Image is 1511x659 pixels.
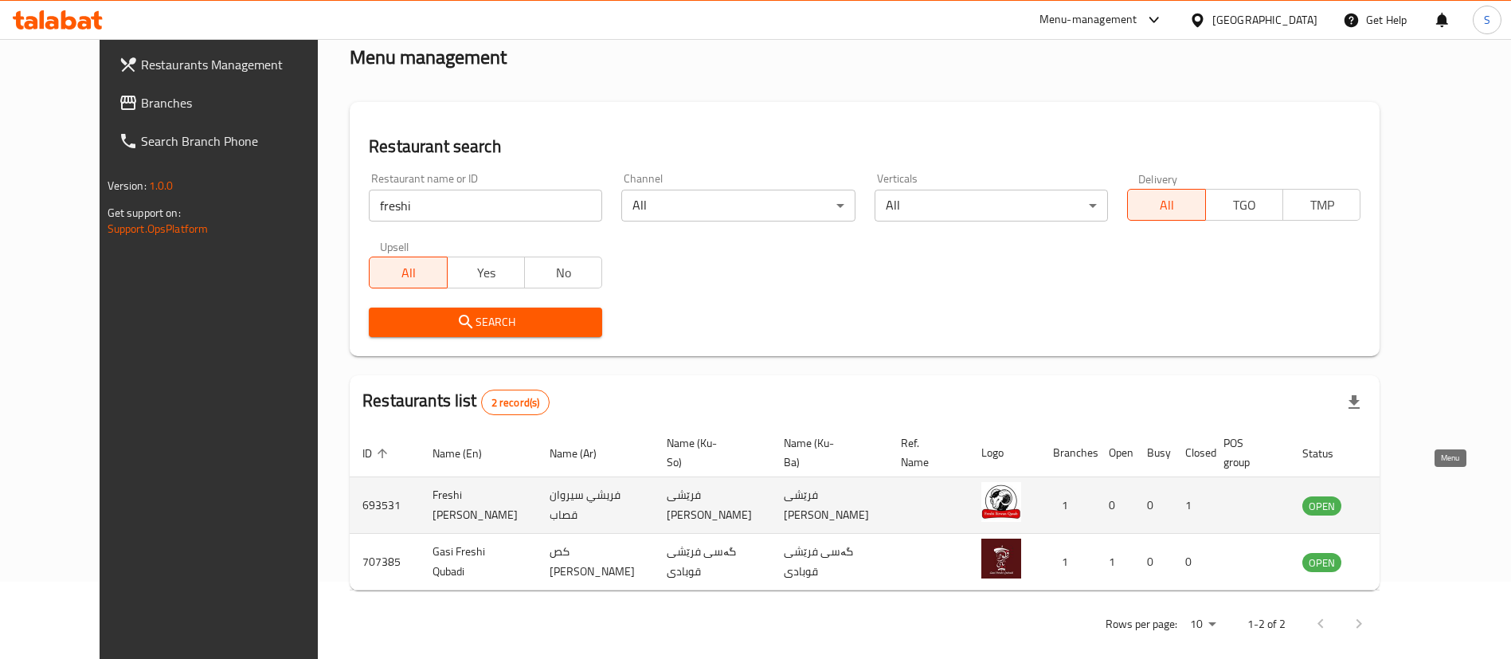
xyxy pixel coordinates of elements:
[667,433,752,472] span: Name (Ku-So)
[1302,553,1341,572] div: OPEN
[771,477,888,534] td: فرێشی [PERSON_NAME]
[1302,497,1341,516] span: OPEN
[350,429,1428,590] table: enhanced table
[1212,194,1277,217] span: TGO
[524,257,602,288] button: No
[1223,433,1270,472] span: POS group
[1134,477,1172,534] td: 0
[1290,194,1354,217] span: TMP
[369,257,447,288] button: All
[149,175,174,196] span: 1.0.0
[369,308,602,337] button: Search
[141,55,339,74] span: Restaurants Management
[482,395,550,410] span: 2 record(s)
[1106,614,1177,634] p: Rows per page:
[1040,429,1096,477] th: Branches
[969,429,1040,477] th: Logo
[1247,614,1286,634] p: 1-2 of 2
[1172,429,1211,477] th: Closed
[369,190,602,222] input: Search for restaurant name or ID..
[108,218,209,239] a: Support.OpsPlatform
[1302,444,1354,463] span: Status
[771,534,888,590] td: گەسی فرێشی قوبادی
[531,261,596,284] span: No
[901,433,949,472] span: Ref. Name
[420,477,537,534] td: Freshi [PERSON_NAME]
[1184,613,1222,637] div: Rows per page:
[654,477,771,534] td: فرێشی [PERSON_NAME]
[447,257,525,288] button: Yes
[362,444,393,463] span: ID
[1335,383,1373,422] div: Export file
[1040,477,1096,534] td: 1
[350,477,420,534] td: 693531
[537,477,654,534] td: فريشي سیروان قصاب
[369,135,1360,159] h2: Restaurant search
[1134,194,1199,217] span: All
[1212,11,1317,29] div: [GEOGRAPHIC_DATA]
[106,122,352,160] a: Search Branch Phone
[1096,429,1134,477] th: Open
[1134,429,1172,477] th: Busy
[376,261,440,284] span: All
[420,534,537,590] td: Gasi Freshi Qubadi
[875,190,1108,222] div: All
[1484,11,1490,29] span: S
[433,444,503,463] span: Name (En)
[1039,10,1137,29] div: Menu-management
[1282,189,1360,221] button: TMP
[1172,477,1211,534] td: 1
[454,261,519,284] span: Yes
[382,312,589,332] span: Search
[621,190,855,222] div: All
[1127,189,1205,221] button: All
[1172,534,1211,590] td: 0
[981,539,1021,579] img: Gasi Freshi Qubadi
[654,534,771,590] td: گەسی فرێشی قوبادی
[141,131,339,151] span: Search Branch Phone
[1040,534,1096,590] td: 1
[550,444,617,463] span: Name (Ar)
[1138,173,1178,184] label: Delivery
[350,45,507,70] h2: Menu management
[537,534,654,590] td: كص [PERSON_NAME]
[1205,189,1283,221] button: TGO
[106,84,352,122] a: Branches
[362,389,550,415] h2: Restaurants list
[380,241,409,252] label: Upsell
[108,175,147,196] span: Version:
[1134,534,1172,590] td: 0
[1096,534,1134,590] td: 1
[981,482,1021,522] img: Freshi Sirwan Qasab
[141,93,339,112] span: Branches
[1373,429,1428,477] th: Action
[1096,477,1134,534] td: 0
[106,45,352,84] a: Restaurants Management
[350,534,420,590] td: 707385
[1302,554,1341,572] span: OPEN
[784,433,869,472] span: Name (Ku-Ba)
[1302,496,1341,516] div: OPEN
[481,390,550,415] div: Total records count
[108,202,181,223] span: Get support on:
